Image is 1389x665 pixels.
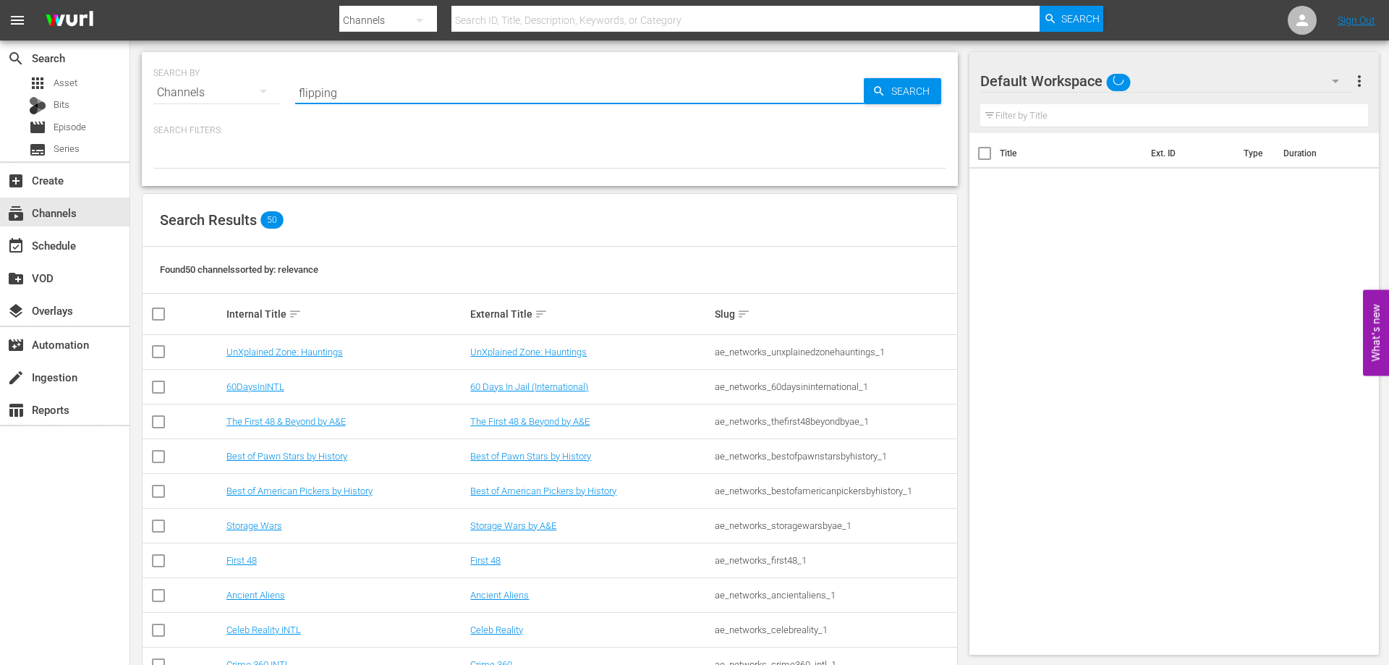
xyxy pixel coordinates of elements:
span: Found 50 channels sorted by: relevance [160,264,318,275]
span: Create [7,172,25,190]
a: UnXplained Zone: Hauntings [470,347,587,357]
div: ae_networks_thefirst48beyondbyae_1 [715,416,955,427]
a: Celeb Reality [470,624,523,635]
th: Title [1000,133,1142,174]
button: Search [864,78,941,104]
a: The First 48 & Beyond by A&E [470,416,590,427]
a: Storage Wars by A&E [470,520,556,531]
a: Celeb Reality INTL [226,624,301,635]
span: Search [885,78,941,104]
div: ae_networks_bestofamericanpickersbyhistory_1 [715,486,955,496]
span: Reports [7,402,25,419]
span: more_vert [1351,72,1368,90]
a: Ancient Aliens [470,590,529,601]
span: Ingestion [7,369,25,386]
a: 60 Days In Jail (International) [470,381,588,392]
a: Storage Wars [226,520,282,531]
span: Overlays [7,302,25,320]
p: Search Filters: [153,124,946,137]
div: External Title [470,305,710,323]
div: Default Workspace [980,61,1353,101]
div: ae_networks_ancientaliens_1 [715,590,955,601]
div: ae_networks_first48_1 [715,555,955,566]
span: menu [9,12,26,29]
a: First 48 [226,555,257,566]
div: ae_networks_storagewarsbyae_1 [715,520,955,531]
span: sort [535,308,548,321]
a: Best of American Pickers by History [470,486,616,496]
span: Bits [54,98,69,112]
img: ans4CAIJ8jUAAAAAAAAAAAAAAAAAAAAAAAAgQb4GAAAAAAAAAAAAAAAAAAAAAAAAJMjXAAAAAAAAAAAAAAAAAAAAAAAAgAT5G... [35,4,104,38]
span: Search [1061,6,1100,32]
button: Open Feedback Widget [1363,289,1389,376]
span: Asset [29,75,46,92]
span: VOD [7,270,25,287]
span: sort [289,308,302,321]
button: Search [1040,6,1103,32]
span: sort [737,308,750,321]
a: 60DaysInINTL [226,381,284,392]
a: UnXplained Zone: Hauntings [226,347,343,357]
div: Bits [29,97,46,114]
span: Search Results [160,211,257,229]
span: Search [7,50,25,67]
th: Ext. ID [1142,133,1235,174]
a: First 48 [470,555,501,566]
div: Slug [715,305,955,323]
div: Internal Title [226,305,467,323]
a: Best of American Pickers by History [226,486,373,496]
div: ae_networks_60daysininternational_1 [715,381,955,392]
span: Series [54,142,80,156]
span: Series [29,141,46,158]
th: Type [1235,133,1275,174]
span: Automation [7,336,25,354]
a: Best of Pawn Stars by History [470,451,591,462]
span: 50 [260,211,284,229]
a: Ancient Aliens [226,590,285,601]
span: Episode [54,120,86,135]
th: Duration [1275,133,1362,174]
div: ae_networks_unxplainedzonehauntings_1 [715,347,955,357]
a: Best of Pawn Stars by History [226,451,347,462]
span: Schedule [7,237,25,255]
button: more_vert [1351,64,1368,98]
a: Sign Out [1338,14,1375,26]
div: ae_networks_celebreality_1 [715,624,955,635]
span: Channels [7,205,25,222]
div: Channels [153,72,281,113]
a: The First 48 & Beyond by A&E [226,416,346,427]
span: Asset [54,76,77,90]
div: ae_networks_bestofpawnstarsbyhistory_1 [715,451,955,462]
span: Episode [29,119,46,136]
